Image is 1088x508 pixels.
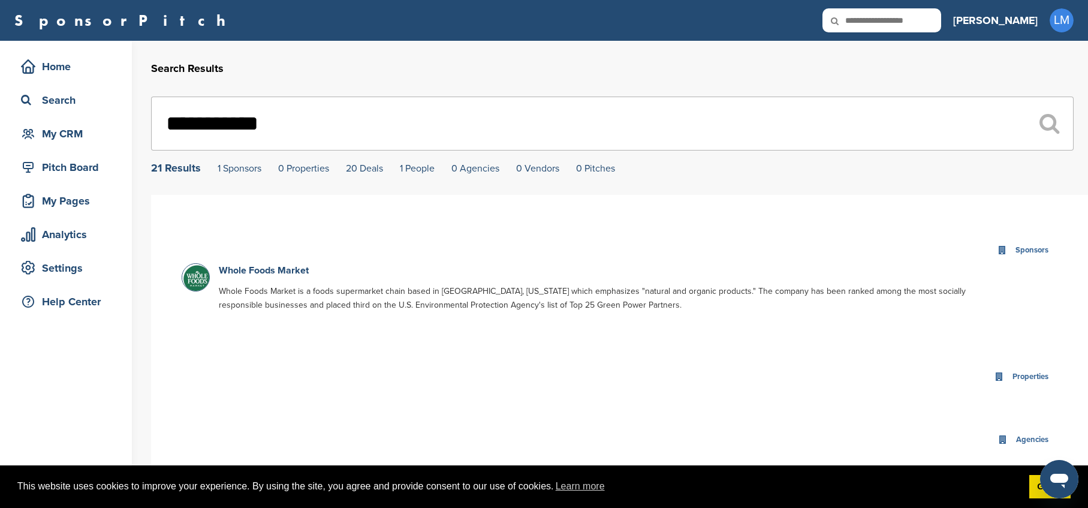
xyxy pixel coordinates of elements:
[576,163,615,175] a: 0 Pitches
[12,53,120,80] a: Home
[18,291,120,312] div: Help Center
[1013,433,1051,447] div: Agencies
[18,190,120,212] div: My Pages
[1009,370,1051,384] div: Properties
[219,264,309,276] a: Whole Foods Market
[218,163,261,175] a: 1 Sponsors
[18,224,120,245] div: Analytics
[400,163,435,175] a: 1 People
[278,163,329,175] a: 0 Properties
[953,12,1038,29] h3: [PERSON_NAME]
[451,163,499,175] a: 0 Agencies
[1029,475,1071,499] a: dismiss cookie message
[346,163,383,175] a: 20 Deals
[14,13,233,28] a: SponsorPitch
[554,477,607,495] a: learn more about cookies
[18,56,120,77] div: Home
[17,477,1020,495] span: This website uses cookies to improve your experience. By using the site, you agree and provide co...
[12,120,120,148] a: My CRM
[151,61,1074,77] h2: Search Results
[12,221,120,248] a: Analytics
[1050,8,1074,32] span: LM
[1040,460,1078,498] iframe: Button to launch messaging window
[12,187,120,215] a: My Pages
[18,257,120,279] div: Settings
[12,288,120,315] a: Help Center
[1012,244,1051,257] div: Sponsors
[12,154,120,181] a: Pitch Board
[182,264,212,294] img: Iumg l3q 400x400
[953,7,1038,34] a: [PERSON_NAME]
[516,163,559,175] a: 0 Vendors
[18,123,120,145] div: My CRM
[12,86,120,114] a: Search
[18,89,120,111] div: Search
[151,163,201,173] div: 21 Results
[12,254,120,282] a: Settings
[18,157,120,178] div: Pitch Board
[219,284,995,312] p: Whole Foods Market is a foods supermarket chain based in [GEOGRAPHIC_DATA], [US_STATE] which emph...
